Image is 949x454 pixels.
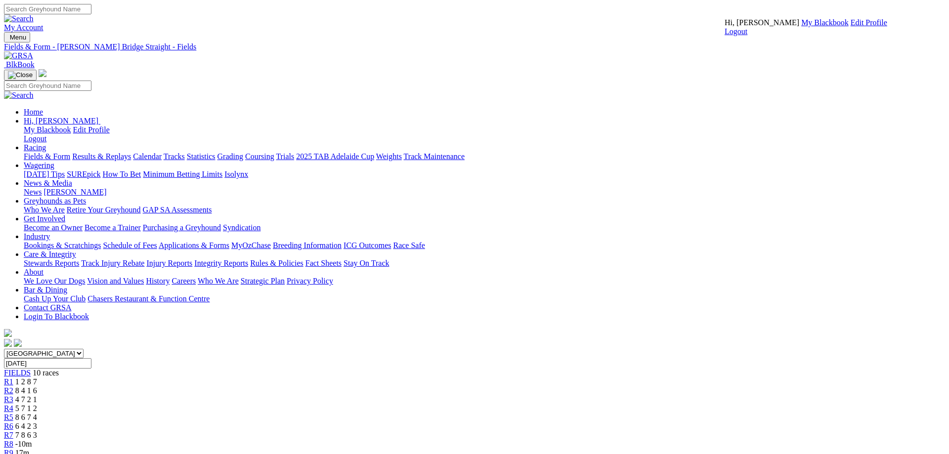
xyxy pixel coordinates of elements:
[4,358,91,369] input: Select date
[725,27,747,36] a: Logout
[4,4,91,14] input: Search
[24,294,945,303] div: Bar & Dining
[24,188,42,196] a: News
[245,152,274,161] a: Coursing
[15,422,37,430] span: 6 4 2 3
[87,277,144,285] a: Vision and Values
[24,152,70,161] a: Fields & Form
[4,440,13,448] a: R8
[376,152,402,161] a: Weights
[4,404,13,413] span: R4
[224,170,248,178] a: Isolynx
[4,51,33,60] img: GRSA
[24,250,76,258] a: Care & Integrity
[223,223,260,232] a: Syndication
[725,18,799,27] span: Hi, [PERSON_NAME]
[4,369,31,377] span: FIELDS
[725,18,887,36] div: My Account
[4,431,13,439] span: R7
[24,188,945,197] div: News & Media
[143,170,222,178] a: Minimum Betting Limits
[133,152,162,161] a: Calendar
[241,277,285,285] a: Strategic Plan
[39,69,46,77] img: logo-grsa-white.png
[344,259,389,267] a: Stay On Track
[4,23,43,32] a: My Account
[393,241,425,249] a: Race Safe
[24,232,50,241] a: Industry
[24,286,67,294] a: Bar & Dining
[103,170,141,178] a: How To Bet
[24,294,86,303] a: Cash Up Your Club
[172,277,196,285] a: Careers
[24,277,945,286] div: About
[24,152,945,161] div: Racing
[15,404,37,413] span: 5 7 1 2
[143,223,221,232] a: Purchasing a Greyhound
[24,214,65,223] a: Get Involved
[85,223,141,232] a: Become a Trainer
[217,152,243,161] a: Grading
[24,223,83,232] a: Become an Owner
[4,81,91,91] input: Search
[273,241,342,249] a: Breeding Information
[8,71,33,79] img: Close
[15,377,37,386] span: 1 2 8 7
[287,277,333,285] a: Privacy Policy
[250,259,303,267] a: Rules & Policies
[15,413,37,421] span: 8 6 7 4
[296,152,374,161] a: 2025 TAB Adelaide Cup
[15,386,37,395] span: 8 4 1 6
[24,108,43,116] a: Home
[103,241,157,249] a: Schedule of Fees
[4,70,37,81] button: Toggle navigation
[344,241,391,249] a: ICG Outcomes
[164,152,185,161] a: Tracks
[404,152,465,161] a: Track Maintenance
[14,339,22,347] img: twitter.svg
[143,206,212,214] a: GAP SA Assessments
[146,259,192,267] a: Injury Reports
[4,32,30,42] button: Toggle navigation
[33,369,59,377] span: 10 races
[24,170,945,179] div: Wagering
[10,34,26,41] span: Menu
[4,422,13,430] a: R6
[4,329,12,337] img: logo-grsa-white.png
[24,259,79,267] a: Stewards Reports
[24,117,98,125] span: Hi, [PERSON_NAME]
[24,268,43,276] a: About
[24,206,65,214] a: Who We Are
[87,294,210,303] a: Chasers Restaurant & Function Centre
[4,14,34,23] img: Search
[73,125,110,134] a: Edit Profile
[198,277,239,285] a: Who We Are
[24,125,945,143] div: Hi, [PERSON_NAME]
[4,395,13,404] a: R3
[24,197,86,205] a: Greyhounds as Pets
[15,440,32,448] span: -10m
[24,206,945,214] div: Greyhounds as Pets
[24,259,945,268] div: Care & Integrity
[276,152,294,161] a: Trials
[24,312,89,321] a: Login To Blackbook
[24,143,46,152] a: Racing
[4,413,13,421] span: R5
[4,386,13,395] a: R2
[24,241,945,250] div: Industry
[24,277,85,285] a: We Love Our Dogs
[231,241,271,249] a: MyOzChase
[24,161,54,169] a: Wagering
[24,170,65,178] a: [DATE] Tips
[194,259,248,267] a: Integrity Reports
[24,303,71,312] a: Contact GRSA
[15,395,37,404] span: 4 7 2 1
[15,431,37,439] span: 7 8 6 3
[4,42,945,51] a: Fields & Form - [PERSON_NAME] Bridge Straight - Fields
[24,125,71,134] a: My Blackbook
[67,170,100,178] a: SUREpick
[801,18,849,27] a: My Blackbook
